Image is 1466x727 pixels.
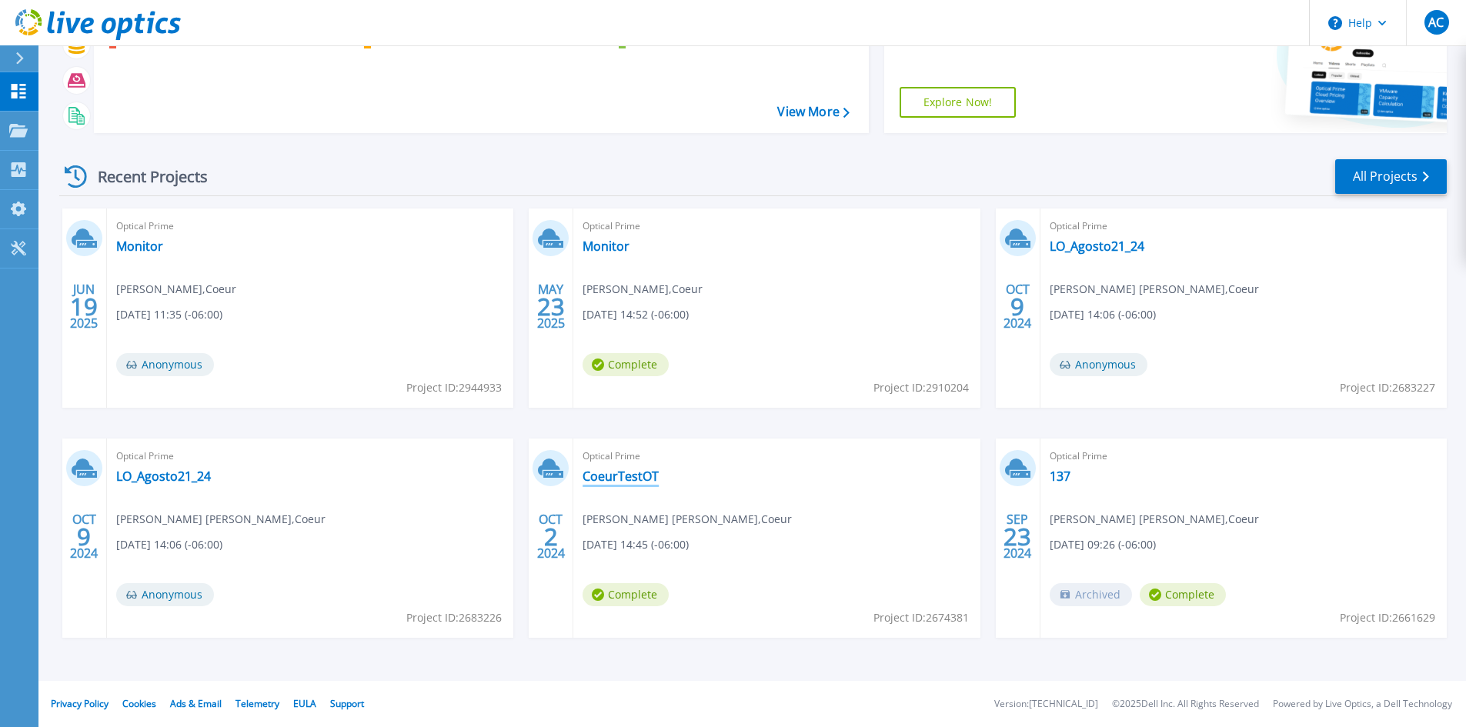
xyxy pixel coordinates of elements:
[330,697,364,710] a: Support
[537,300,565,313] span: 23
[1050,583,1132,606] span: Archived
[69,509,99,565] div: OCT 2024
[873,609,969,626] span: Project ID: 2674381
[583,536,689,553] span: [DATE] 14:45 (-06:00)
[116,306,222,323] span: [DATE] 11:35 (-06:00)
[583,306,689,323] span: [DATE] 14:52 (-06:00)
[900,87,1017,118] a: Explore Now!
[116,511,326,528] span: [PERSON_NAME] [PERSON_NAME] , Coeur
[293,697,316,710] a: EULA
[1140,583,1226,606] span: Complete
[406,379,502,396] span: Project ID: 2944933
[235,697,279,710] a: Telemetry
[1112,699,1259,709] li: © 2025 Dell Inc. All Rights Reserved
[116,536,222,553] span: [DATE] 14:06 (-06:00)
[1050,281,1259,298] span: [PERSON_NAME] [PERSON_NAME] , Coeur
[1428,16,1444,28] span: AC
[583,448,970,465] span: Optical Prime
[583,583,669,606] span: Complete
[116,583,214,606] span: Anonymous
[1050,511,1259,528] span: [PERSON_NAME] [PERSON_NAME] , Coeur
[116,448,504,465] span: Optical Prime
[536,509,566,565] div: OCT 2024
[77,530,91,543] span: 9
[1010,300,1024,313] span: 9
[59,158,229,195] div: Recent Projects
[116,218,504,235] span: Optical Prime
[1340,609,1435,626] span: Project ID: 2661629
[406,609,502,626] span: Project ID: 2683226
[583,353,669,376] span: Complete
[116,281,236,298] span: [PERSON_NAME] , Coeur
[1003,509,1032,565] div: SEP 2024
[1340,379,1435,396] span: Project ID: 2683227
[777,105,849,119] a: View More
[1050,469,1070,484] a: 137
[1050,238,1144,254] a: LO_Agosto21_24
[116,238,163,254] a: Monitor
[51,697,109,710] a: Privacy Policy
[122,697,156,710] a: Cookies
[1273,699,1452,709] li: Powered by Live Optics, a Dell Technology
[70,300,98,313] span: 19
[1050,353,1147,376] span: Anonymous
[544,530,558,543] span: 2
[583,218,970,235] span: Optical Prime
[170,697,222,710] a: Ads & Email
[583,469,659,484] a: CoeurTestOT
[1003,278,1032,335] div: OCT 2024
[583,238,629,254] a: Monitor
[116,469,211,484] a: LO_Agosto21_24
[873,379,969,396] span: Project ID: 2910204
[116,353,214,376] span: Anonymous
[1050,306,1156,323] span: [DATE] 14:06 (-06:00)
[1050,536,1156,553] span: [DATE] 09:26 (-06:00)
[1003,530,1031,543] span: 23
[583,281,703,298] span: [PERSON_NAME] , Coeur
[69,278,99,335] div: JUN 2025
[536,278,566,335] div: MAY 2025
[1050,448,1438,465] span: Optical Prime
[1335,159,1447,194] a: All Projects
[994,699,1098,709] li: Version: [TECHNICAL_ID]
[583,511,792,528] span: [PERSON_NAME] [PERSON_NAME] , Coeur
[1050,218,1438,235] span: Optical Prime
